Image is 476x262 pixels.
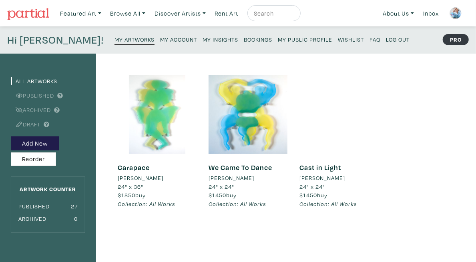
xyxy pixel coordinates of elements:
small: 27 [71,202,78,210]
em: Collection: All Works [118,200,175,208]
span: buy [299,191,327,199]
em: Collection: All Works [299,200,357,208]
small: Archived [18,215,46,222]
small: Wishlist [338,36,364,43]
a: All Artworks [11,77,57,85]
img: phpThumb.php [450,7,462,19]
a: Inbox [420,5,442,22]
span: $1450 [299,191,317,199]
span: buy [209,191,237,199]
em: Collection: All Works [209,200,266,208]
button: Add New [11,136,59,150]
button: Reorder [11,152,56,166]
strong: PRO [443,34,469,45]
small: My Account [160,36,197,43]
li: [PERSON_NAME] [299,174,345,182]
span: 24" x 24" [209,183,234,190]
span: 24" x 36" [118,183,143,190]
small: My Artworks [114,36,155,43]
small: Log Out [386,36,410,43]
a: Featured Art [56,5,105,22]
a: Published [11,92,54,99]
a: Wishlist [338,34,364,44]
li: [PERSON_NAME] [209,174,254,182]
small: Artwork Counter [20,185,76,193]
input: Search [253,8,293,18]
a: Archived [11,106,51,114]
a: Log Out [386,34,410,44]
a: Discover Artists [151,5,209,22]
a: My Insights [203,34,238,44]
a: About Us [380,5,418,22]
a: Bookings [244,34,272,44]
small: Published [18,202,50,210]
a: We Came To Dance [209,163,272,172]
h4: Hi [PERSON_NAME]! [7,34,104,46]
span: $1850 [118,191,135,199]
a: Rent Art [211,5,242,22]
li: [PERSON_NAME] [118,174,163,182]
span: buy [118,191,146,199]
small: 0 [74,215,78,222]
small: FAQ [370,36,380,43]
a: Cast in Light [299,163,341,172]
a: [PERSON_NAME] [209,174,287,182]
span: 24" x 24" [299,183,325,190]
a: My Public Profile [278,34,332,44]
a: My Artworks [114,34,155,45]
a: [PERSON_NAME] [118,174,197,182]
small: My Public Profile [278,36,332,43]
a: Draft [11,120,40,128]
a: Carapace [118,163,150,172]
small: My Insights [203,36,238,43]
small: Bookings [244,36,272,43]
a: [PERSON_NAME] [299,174,378,182]
a: Browse All [106,5,149,22]
a: My Account [160,34,197,44]
span: $1450 [209,191,226,199]
a: FAQ [370,34,380,44]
